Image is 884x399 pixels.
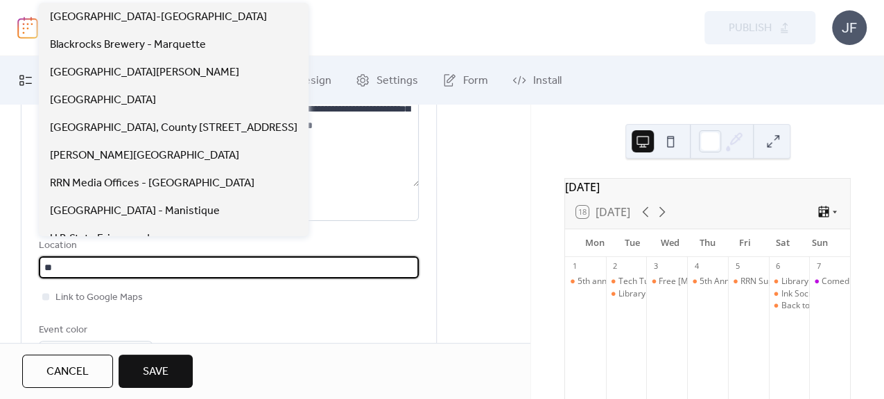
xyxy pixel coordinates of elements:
div: 5 [732,261,743,272]
span: [GEOGRAPHIC_DATA][PERSON_NAME] [50,64,239,81]
span: Cancel [46,364,89,380]
span: [PERSON_NAME][GEOGRAPHIC_DATA] [50,148,239,164]
div: Tech Tuesdays [606,276,647,287]
div: Event color [39,322,150,339]
div: Ink Society [781,288,822,300]
div: Library of Things [618,288,683,300]
div: 5th annual Labor Day Celebration [565,276,606,287]
div: Library of Things [781,276,845,287]
div: Ink Society [769,288,810,300]
div: Location [39,238,416,254]
span: Form [463,73,488,89]
div: 2 [610,261,621,272]
div: 5th Annual Monarchs Blessing Ceremony [687,276,728,287]
div: 5th Annual Monarchs Blessing Ceremony [700,276,859,287]
div: Thu [688,229,726,257]
span: Save [143,364,168,380]
div: Wed [651,229,688,257]
div: 3 [650,261,661,272]
span: [GEOGRAPHIC_DATA]-[GEOGRAPHIC_DATA] [50,9,267,26]
div: [DATE] [565,179,850,195]
div: RRN Super Sale [740,276,800,287]
span: U.P. State Fairgrounds [50,231,155,247]
span: RRN Media Offices - [GEOGRAPHIC_DATA] [50,175,254,192]
div: Sun [801,229,839,257]
div: Library of Things [606,288,647,300]
div: 5th annual [DATE] Celebration [578,276,695,287]
div: Tue [614,229,651,257]
a: My Events [8,62,100,99]
span: [GEOGRAPHIC_DATA] - Manistique [50,203,220,220]
div: Sat [764,229,801,257]
span: [GEOGRAPHIC_DATA], County [STREET_ADDRESS] [50,120,297,136]
div: Tech Tuesdays [618,276,676,287]
span: Settings [376,73,418,89]
div: Mon [576,229,614,257]
div: 1 [569,261,580,272]
a: Install [502,62,572,99]
span: Design [297,73,331,89]
div: Comedian Tyler Fowler at Island Resort and Casino Club 41 [809,276,850,287]
div: Free Covid-19 at-home testing kits [646,276,687,287]
span: Link to Google Maps [55,290,143,306]
div: Free [MEDICAL_DATA] at-home testing kits [659,276,824,287]
div: JF [832,10,867,45]
div: Back to School Open House [769,300,810,312]
div: RRN Super Sale [728,276,769,287]
span: Blackrocks Brewery - Marquette [50,37,206,53]
div: Fri [727,229,764,257]
button: Save [119,355,193,388]
div: 6 [773,261,783,272]
button: Cancel [22,355,113,388]
a: Form [432,62,499,99]
img: logo [17,17,38,39]
div: 7 [813,261,824,272]
div: 4 [691,261,702,272]
div: Library of Things [769,276,810,287]
span: [GEOGRAPHIC_DATA] [50,92,156,109]
span: Install [533,73,562,89]
a: Settings [345,62,428,99]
